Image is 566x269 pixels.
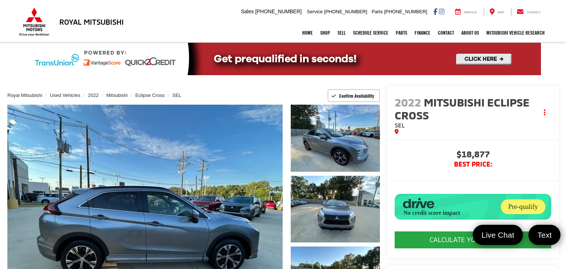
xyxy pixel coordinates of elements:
a: Royal Mitsubishi [7,92,42,98]
a: Facebook: Click to visit our Facebook page [433,8,437,14]
a: Home [298,24,317,42]
button: Actions [538,106,551,119]
span: dropdown dots [544,109,545,115]
span: Sales [241,8,254,14]
span: [PHONE_NUMBER] [384,9,427,14]
a: Schedule Service: Opens in a new tab [349,24,392,42]
a: Finance [411,24,434,42]
span: BEST PRICE: [395,161,551,168]
a: Shop [317,24,334,42]
a: Used Vehicles [50,92,80,98]
span: Map [498,11,504,14]
span: [PHONE_NUMBER] [255,8,302,14]
span: Text [534,230,555,240]
a: About Us [458,24,483,42]
span: 2022 [395,95,421,109]
a: SEL [172,92,182,98]
span: Service [464,11,477,14]
a: Mitsubishi Vehicle Research [483,24,548,42]
a: Live Chat [473,225,523,245]
a: Text [528,225,560,245]
span: Mitsubishi Eclipse Cross [395,95,530,122]
span: Service [307,9,323,14]
a: Service [450,8,482,15]
span: Live Chat [478,230,518,240]
a: Map [484,8,510,15]
img: Mitsubishi [18,7,51,36]
span: $18,877 [395,150,551,161]
a: Contact [511,8,546,15]
span: Parts [371,9,382,14]
span: [PHONE_NUMBER] [324,9,367,14]
a: Instagram: Click to visit our Instagram page [439,8,444,14]
a: Sell [334,24,349,42]
span: Contact [527,11,541,14]
img: Quick2Credit [25,43,541,75]
a: Parts: Opens in a new tab [392,24,411,42]
: CALCULATE YOUR PAYMENT [395,231,551,248]
span: SEL [395,122,405,129]
a: Mitsubishi [106,92,128,98]
img: 2022 Mitsubishi Eclipse Cross SEL [290,175,381,244]
img: 2022 Mitsubishi Eclipse Cross SEL [290,104,381,172]
h3: Royal Mitsubishi [59,18,124,26]
a: Expand Photo 1 [291,105,380,172]
a: Eclipse Cross [135,92,164,98]
a: Expand Photo 2 [291,176,380,243]
a: Contact [434,24,458,42]
a: 2022 [88,92,99,98]
button: Confirm Availability [328,89,380,102]
span: Confirm Availability [339,93,374,99]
